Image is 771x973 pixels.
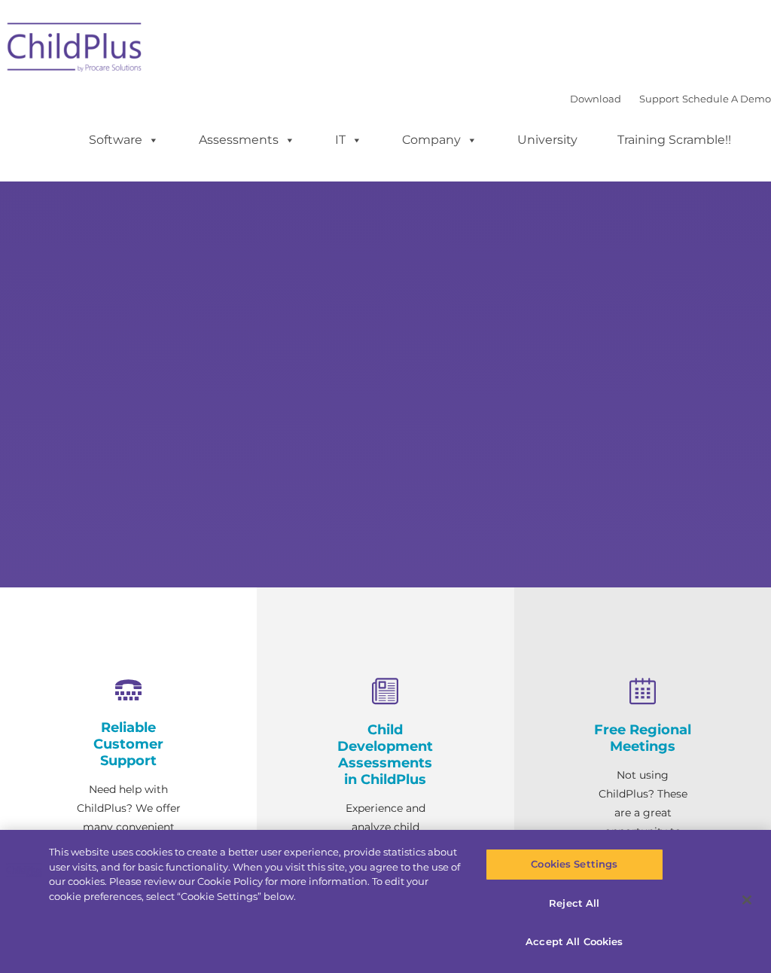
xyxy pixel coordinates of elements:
a: Assessments [184,125,310,155]
button: Accept All Cookies [486,926,663,958]
a: Download [570,93,621,105]
h4: Free Regional Meetings [590,721,696,755]
div: This website uses cookies to create a better user experience, provide statistics about user visit... [49,845,462,904]
h4: Reliable Customer Support [75,719,181,769]
a: Company [387,125,492,155]
button: Close [730,883,763,917]
a: Training Scramble!! [602,125,746,155]
a: Software [74,125,174,155]
a: Schedule A Demo [682,93,771,105]
h4: Child Development Assessments in ChildPlus [332,721,438,788]
a: University [502,125,593,155]
p: Not using ChildPlus? These are a great opportunity to network and learn from ChildPlus users. Fin... [590,766,696,973]
button: Reject All [486,888,663,920]
button: Cookies Settings [486,849,663,880]
font: | [570,93,771,105]
a: Support [639,93,679,105]
a: IT [320,125,377,155]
